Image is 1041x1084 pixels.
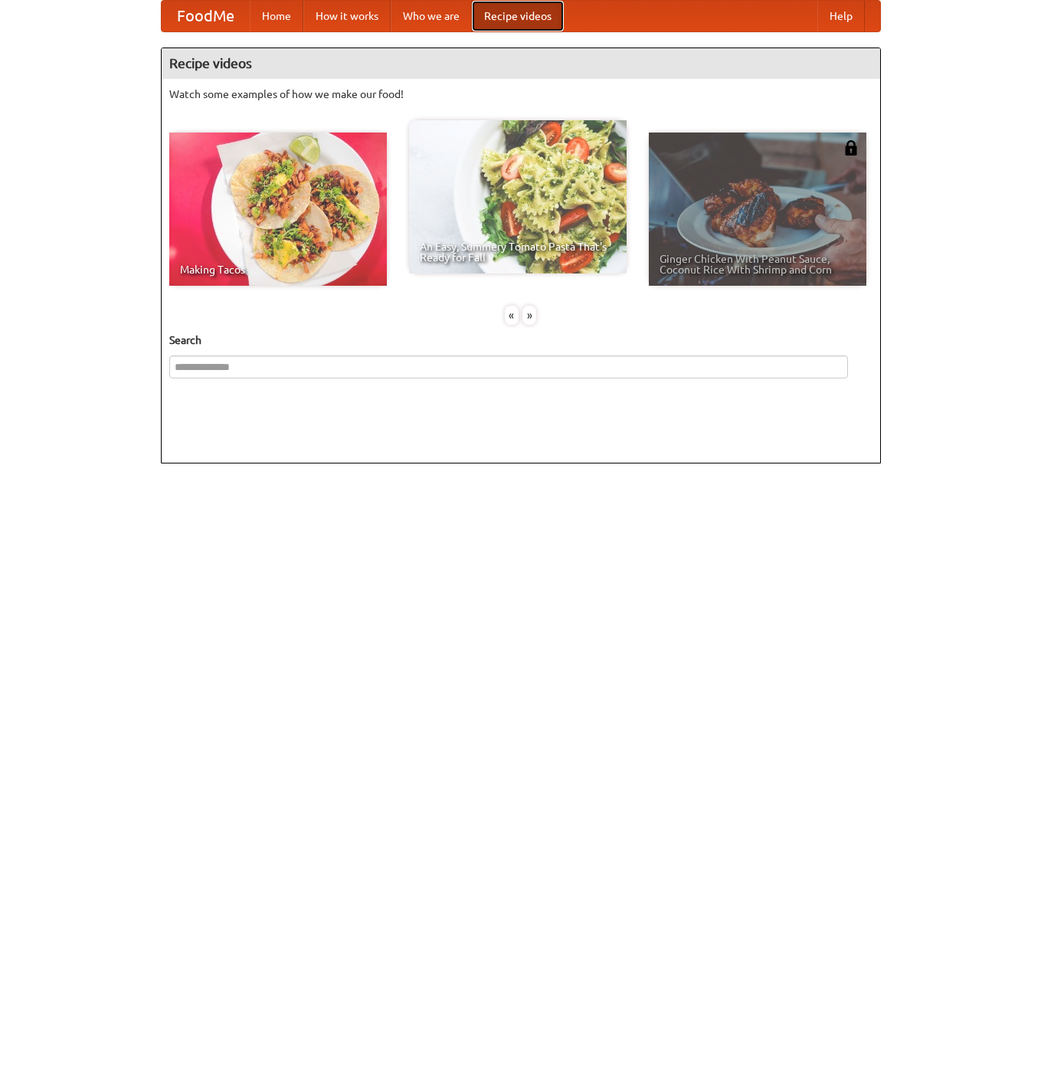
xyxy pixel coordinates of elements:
a: An Easy, Summery Tomato Pasta That's Ready for Fall [409,120,627,273]
a: FoodMe [162,1,250,31]
p: Watch some examples of how we make our food! [169,87,872,102]
span: Making Tacos [180,264,376,275]
a: Home [250,1,303,31]
h5: Search [169,332,872,348]
h4: Recipe videos [162,48,880,79]
a: Help [817,1,865,31]
img: 483408.png [843,140,859,156]
a: Who we are [391,1,472,31]
a: Making Tacos [169,133,387,286]
div: » [522,306,536,325]
div: « [505,306,519,325]
a: How it works [303,1,391,31]
span: An Easy, Summery Tomato Pasta That's Ready for Fall [420,241,616,263]
a: Recipe videos [472,1,564,31]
